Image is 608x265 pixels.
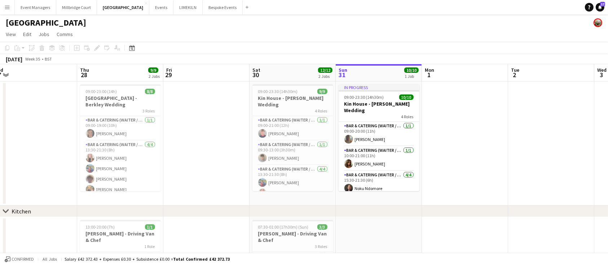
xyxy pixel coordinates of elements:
[20,30,34,39] a: Edit
[12,208,31,215] div: Kitchen
[57,31,73,37] span: Comms
[4,255,35,263] button: Confirmed
[596,3,604,12] a: 17
[203,0,243,14] button: Bespoke Events
[12,257,34,262] span: Confirmed
[339,101,419,114] h3: Kin House - [PERSON_NAME] Wedding
[252,230,333,243] h3: [PERSON_NAME] - Driving Van & Chef
[594,18,602,27] app-user-avatar: Staffing Manager
[315,108,327,114] span: 4 Roles
[596,71,607,79] span: 3
[425,67,434,73] span: Mon
[80,95,161,108] h3: [GEOGRAPHIC_DATA] - Berkley Wedding
[315,244,327,249] span: 3 Roles
[3,30,19,39] a: View
[166,67,172,73] span: Fri
[149,74,160,79] div: 2 Jobs
[597,67,607,73] span: Wed
[54,30,76,39] a: Comms
[143,108,155,114] span: 3 Roles
[86,89,117,94] span: 09:00-23:00 (14h)
[86,224,115,230] span: 13:00-20:00 (7h)
[339,67,347,73] span: Sun
[252,84,333,191] app-job-card: 09:00-23:30 (14h30m)9/9Kin House - [PERSON_NAME] Wedding4 RolesBar & Catering (Waiter / waitress)...
[339,146,419,171] app-card-role: Bar & Catering (Waiter / waitress)1/110:00-21:00 (11h)[PERSON_NAME]
[80,67,89,73] span: Thu
[6,17,86,28] h1: [GEOGRAPHIC_DATA]
[252,165,333,221] app-card-role: Bar & Catering (Waiter / waitress)4/413:30-21:30 (8h)[PERSON_NAME][PERSON_NAME]
[80,84,161,191] app-job-card: 09:00-23:00 (14h)8/8[GEOGRAPHIC_DATA] - Berkley Wedding3 RolesBar & Catering (Waiter / waitress)1...
[45,56,52,62] div: BST
[148,67,158,73] span: 9/9
[318,74,332,79] div: 2 Jobs
[36,30,52,39] a: Jobs
[318,67,332,73] span: 12/12
[252,141,333,165] app-card-role: Bar & Catering (Waiter / waitress)1/109:30-13:00 (3h30m)[PERSON_NAME]
[252,116,333,141] app-card-role: Bar & Catering (Waiter / waitress)1/109:00-21:00 (12h)[PERSON_NAME]
[405,74,418,79] div: 1 Job
[600,2,605,6] span: 17
[424,71,434,79] span: 1
[173,256,230,262] span: Total Confirmed £42 372.73
[80,141,161,196] app-card-role: Bar & Catering (Waiter / waitress)4/413:30-21:30 (8h)[PERSON_NAME][PERSON_NAME][PERSON_NAME][PERS...
[80,230,161,243] h3: [PERSON_NAME] - Driving Van & Chef
[258,224,309,230] span: 07:30-01:00 (17h30m) (Sun)
[165,71,172,79] span: 29
[338,71,347,79] span: 31
[145,89,155,94] span: 8/8
[404,67,419,73] span: 10/10
[258,89,298,94] span: 09:00-23:30 (14h30m)
[6,31,16,37] span: View
[6,56,22,63] div: [DATE]
[339,84,419,191] app-job-card: In progress09:00-23:30 (14h30m)10/10Kin House - [PERSON_NAME] Wedding4 RolesBar & Catering (Waite...
[344,94,384,100] span: 09:00-23:30 (14h30m)
[401,114,414,119] span: 4 Roles
[145,224,155,230] span: 1/1
[145,244,155,249] span: 1 Role
[252,95,333,108] h3: Kin House - [PERSON_NAME] Wedding
[173,0,203,14] button: LIMEKILN
[339,171,419,227] app-card-role: Bar & Catering (Waiter / waitress)4/415:30-21:30 (6h)Noku Ndomore
[15,0,56,14] button: Event Managers
[23,31,31,37] span: Edit
[317,89,327,94] span: 9/9
[399,94,414,100] span: 10/10
[65,256,230,262] div: Salary £42 372.43 + Expenses £0.30 + Subsistence £0.00 =
[317,224,327,230] span: 3/3
[252,67,260,73] span: Sat
[510,71,519,79] span: 2
[24,56,42,62] span: Week 35
[251,71,260,79] span: 30
[39,31,49,37] span: Jobs
[511,67,519,73] span: Tue
[97,0,149,14] button: [GEOGRAPHIC_DATA]
[41,256,58,262] span: All jobs
[80,116,161,141] app-card-role: Bar & Catering (Waiter / waitress)1/109:00-19:00 (10h)[PERSON_NAME]
[339,122,419,146] app-card-role: Bar & Catering (Waiter / waitress)1/109:00-20:00 (11h)[PERSON_NAME]
[149,0,173,14] button: Events
[79,71,89,79] span: 28
[339,84,419,90] div: In progress
[56,0,97,14] button: Millbridge Court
